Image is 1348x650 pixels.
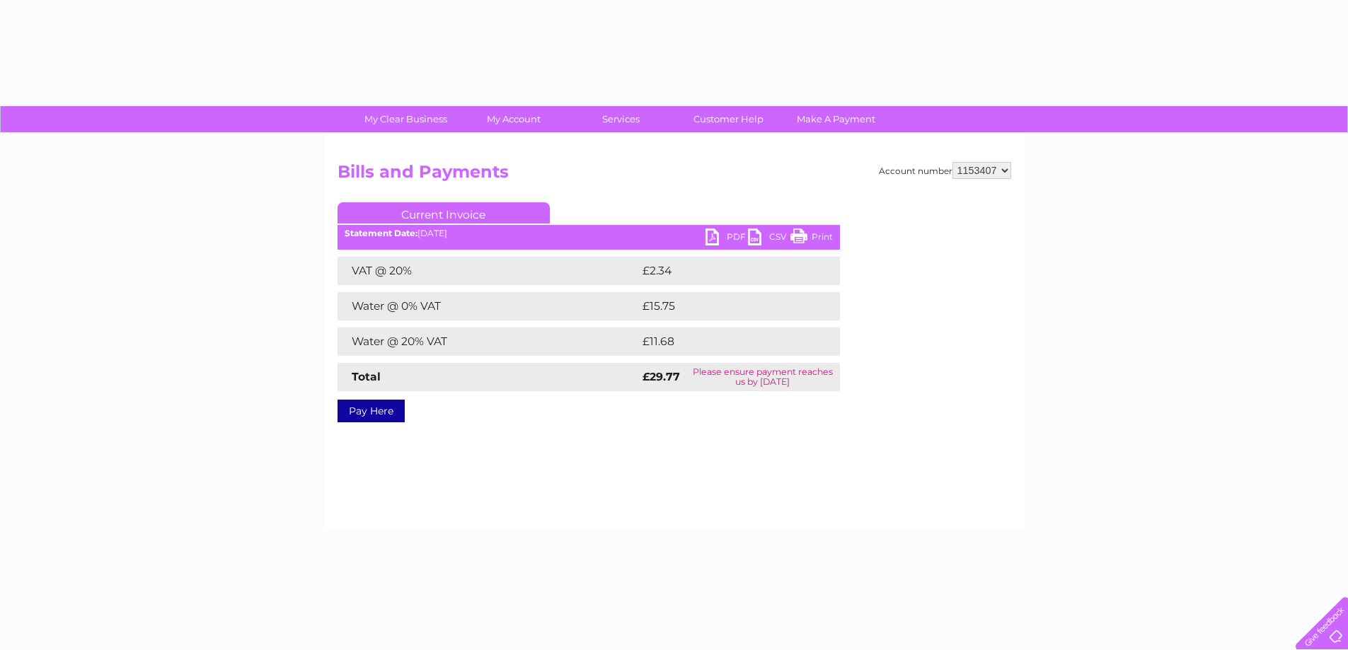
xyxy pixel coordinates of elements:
[338,202,550,224] a: Current Invoice
[879,162,1011,179] div: Account number
[748,228,790,249] a: CSV
[338,162,1011,189] h2: Bills and Payments
[352,370,381,383] strong: Total
[686,363,840,391] td: Please ensure payment reaches us by [DATE]
[670,106,787,132] a: Customer Help
[639,327,809,356] td: £11.68
[563,106,679,132] a: Services
[639,257,807,285] td: £2.34
[455,106,572,132] a: My Account
[338,257,639,285] td: VAT @ 20%
[778,106,894,132] a: Make A Payment
[338,228,840,238] div: [DATE]
[338,292,639,320] td: Water @ 0% VAT
[639,292,810,320] td: £15.75
[345,228,417,238] b: Statement Date:
[338,400,405,422] a: Pay Here
[790,228,833,249] a: Print
[338,327,639,356] td: Water @ 20% VAT
[643,370,680,383] strong: £29.77
[347,106,464,132] a: My Clear Business
[705,228,748,249] a: PDF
